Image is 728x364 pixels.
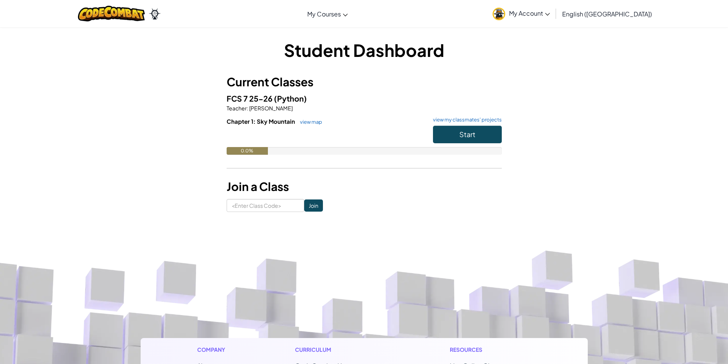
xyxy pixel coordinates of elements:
h1: Resources [450,346,531,354]
span: Teacher [227,105,247,112]
img: avatar [493,8,505,20]
span: English ([GEOGRAPHIC_DATA]) [562,10,652,18]
a: English ([GEOGRAPHIC_DATA]) [558,3,656,24]
button: Start [433,126,502,143]
span: Chapter 1: Sky Mountain [227,118,296,125]
input: Join [304,199,323,212]
span: : [247,105,248,112]
span: (Python) [274,94,307,103]
span: FCS 7 25-26 [227,94,274,103]
span: Start [459,130,475,139]
h1: Curriculum [295,346,388,354]
span: [PERSON_NAME] [248,105,293,112]
a: My Account [489,2,554,26]
div: 0.0% [227,147,268,155]
span: My Account [509,9,550,17]
a: view my classmates' projects [429,117,502,122]
span: My Courses [307,10,341,18]
h3: Join a Class [227,178,502,195]
a: view map [296,119,322,125]
h1: Company [197,346,233,354]
img: Ozaria [149,8,161,19]
h3: Current Classes [227,73,502,91]
a: My Courses [303,3,352,24]
img: CodeCombat logo [78,6,145,21]
h1: Student Dashboard [227,38,502,62]
input: <Enter Class Code> [227,199,304,212]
